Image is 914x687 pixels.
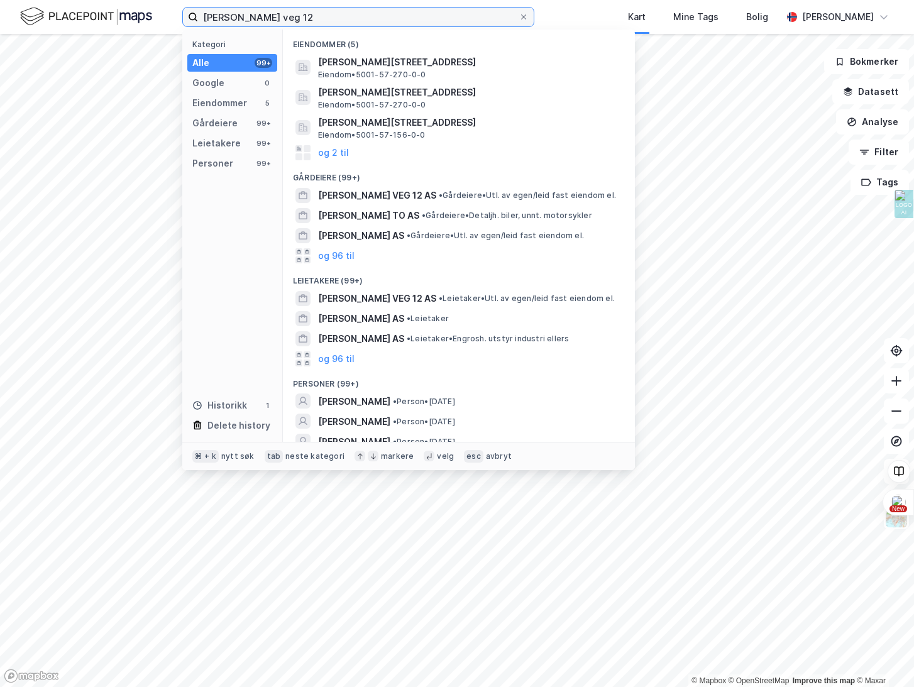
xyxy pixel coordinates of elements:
div: Personer [192,156,233,171]
div: neste kategori [285,451,344,461]
span: [PERSON_NAME] [318,414,390,429]
button: og 96 til [318,248,355,263]
span: [PERSON_NAME] [318,434,390,449]
span: Gårdeiere • Utl. av egen/leid fast eiendom el. [439,190,616,201]
span: Leietaker [407,314,449,324]
button: Analyse [836,109,909,135]
div: Alle [192,55,209,70]
a: Mapbox homepage [4,669,59,683]
span: [PERSON_NAME] [318,394,390,409]
span: Gårdeiere • Utl. av egen/leid fast eiendom el. [407,231,584,241]
div: Delete history [207,418,270,433]
div: 1 [262,400,272,410]
div: 0 [262,78,272,88]
a: Mapbox [691,676,726,685]
div: Eiendommer (5) [283,30,635,52]
a: OpenStreetMap [729,676,790,685]
div: Gårdeiere [192,116,238,131]
span: • [407,314,410,323]
span: Person • [DATE] [393,437,455,447]
button: Bokmerker [824,49,909,74]
span: • [393,397,397,406]
span: • [393,417,397,426]
span: [PERSON_NAME][STREET_ADDRESS] [318,55,620,70]
span: • [407,231,410,240]
span: [PERSON_NAME][STREET_ADDRESS] [318,115,620,130]
span: Gårdeiere • Detaljh. biler, unnt. motorsykler [422,211,592,221]
div: markere [381,451,414,461]
div: Google [192,75,224,91]
span: Person • [DATE] [393,417,455,427]
span: Eiendom • 5001-57-270-0-0 [318,70,426,80]
button: Tags [851,170,909,195]
div: Historikk [192,398,247,413]
div: Gårdeiere (99+) [283,163,635,185]
div: [PERSON_NAME] [802,9,874,25]
span: [PERSON_NAME] AS [318,311,404,326]
div: velg [437,451,454,461]
div: 99+ [255,118,272,128]
span: • [393,437,397,446]
span: [PERSON_NAME] TO AS [318,208,419,223]
span: [PERSON_NAME] VEG 12 AS [318,188,436,203]
div: Eiendommer [192,96,247,111]
button: Datasett [832,79,909,104]
button: og 96 til [318,351,355,366]
span: Leietaker • Utl. av egen/leid fast eiendom el. [439,294,615,304]
span: Leietaker • Engrosh. utstyr industri ellers [407,334,569,344]
span: • [422,211,426,220]
span: • [439,294,443,303]
div: tab [265,450,284,463]
button: Filter [849,140,909,165]
span: Person • [DATE] [393,397,455,407]
div: Leietakere (99+) [283,266,635,289]
span: [PERSON_NAME] AS [318,228,404,243]
div: avbryt [486,451,512,461]
div: Kart [628,9,646,25]
div: Leietakere [192,136,241,151]
div: Personer (99+) [283,369,635,392]
div: nytt søk [221,451,255,461]
div: ⌘ + k [192,450,219,463]
div: Kategori [192,40,277,49]
input: Søk på adresse, matrikkel, gårdeiere, leietakere eller personer [198,8,519,26]
div: 99+ [255,58,272,68]
iframe: Chat Widget [851,627,914,687]
span: • [407,334,410,343]
div: esc [464,450,483,463]
img: logo.f888ab2527a4732fd821a326f86c7f29.svg [20,6,152,28]
span: • [439,190,443,200]
div: 99+ [255,158,272,168]
span: Eiendom • 5001-57-270-0-0 [318,100,426,110]
div: Bolig [746,9,768,25]
div: 99+ [255,138,272,148]
a: Improve this map [793,676,855,685]
span: [PERSON_NAME][STREET_ADDRESS] [318,85,620,100]
button: og 2 til [318,145,349,160]
div: 5 [262,98,272,108]
span: [PERSON_NAME] AS [318,331,404,346]
div: Kontrollprogram for chat [851,627,914,687]
span: Eiendom • 5001-57-156-0-0 [318,130,426,140]
div: Mine Tags [673,9,719,25]
span: [PERSON_NAME] VEG 12 AS [318,291,436,306]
